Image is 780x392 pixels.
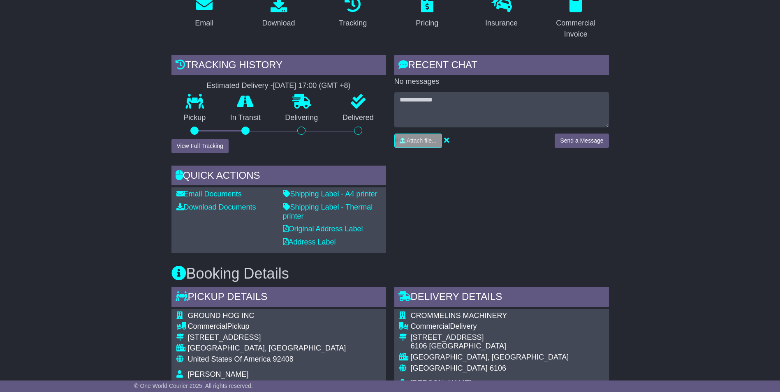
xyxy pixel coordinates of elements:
div: Email [195,18,213,29]
div: Download [262,18,295,29]
span: GROUND HOG INC [188,311,255,320]
a: Shipping Label - A4 printer [283,190,377,198]
div: [DATE] 17:00 (GMT +8) [273,81,351,90]
span: Commercial [188,322,227,330]
p: Delivered [330,113,386,122]
div: Pickup [188,322,346,331]
div: [GEOGRAPHIC_DATA], [GEOGRAPHIC_DATA] [411,353,569,362]
button: View Full Tracking [171,139,229,153]
div: Tracking history [171,55,386,77]
span: [PERSON_NAME] [411,379,472,387]
a: Original Address Label [283,225,363,233]
div: Tracking [339,18,367,29]
span: [GEOGRAPHIC_DATA] [411,364,488,372]
div: [GEOGRAPHIC_DATA], [GEOGRAPHIC_DATA] [188,344,346,353]
div: Estimated Delivery - [171,81,386,90]
div: [STREET_ADDRESS] [411,333,569,342]
div: Delivery Details [394,287,609,309]
div: Pickup Details [171,287,386,309]
div: Delivery [411,322,569,331]
div: RECENT CHAT [394,55,609,77]
div: Commercial Invoice [548,18,604,40]
div: [STREET_ADDRESS] [188,333,346,342]
span: 92408 [273,355,294,363]
span: Commercial [411,322,450,330]
p: Pickup [171,113,218,122]
a: Email Documents [176,190,242,198]
div: Insurance [485,18,518,29]
p: In Transit [218,113,273,122]
div: Quick Actions [171,166,386,188]
h3: Booking Details [171,265,609,282]
button: Send a Message [555,134,609,148]
span: United States Of America [188,355,271,363]
span: 6106 [490,364,506,372]
div: Pricing [416,18,438,29]
div: 6106 [GEOGRAPHIC_DATA] [411,342,569,351]
a: Address Label [283,238,336,246]
span: © One World Courier 2025. All rights reserved. [134,383,253,389]
a: Shipping Label - Thermal printer [283,203,373,220]
p: No messages [394,77,609,86]
span: [PERSON_NAME] [188,370,249,378]
span: CROMMELINS MACHINERY [411,311,507,320]
a: Download Documents [176,203,256,211]
p: Delivering [273,113,331,122]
